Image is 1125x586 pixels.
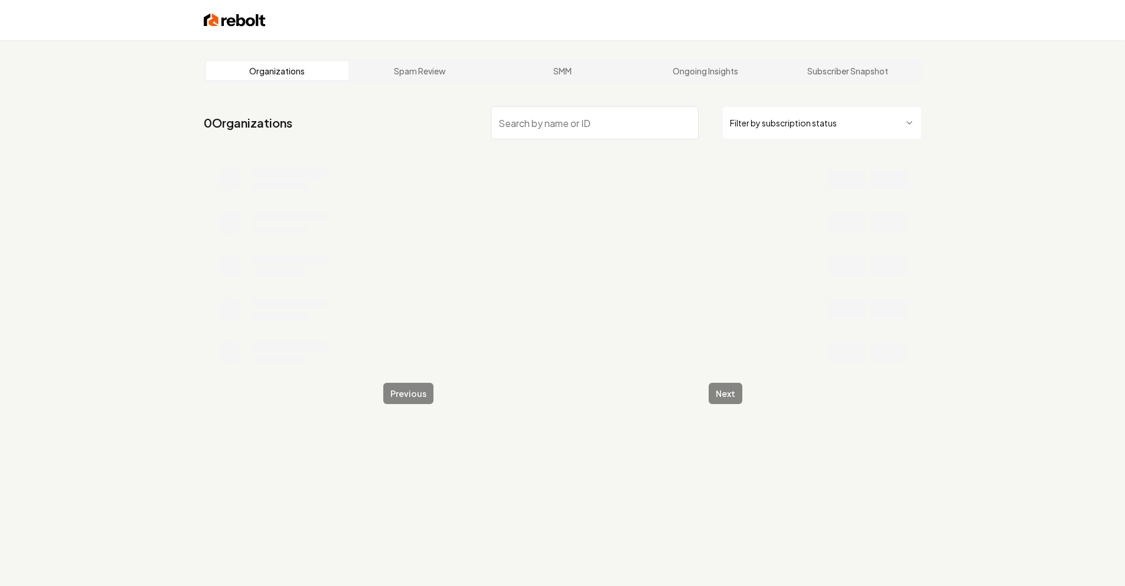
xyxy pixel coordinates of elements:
a: SMM [491,61,634,80]
a: Organizations [206,61,349,80]
a: Subscriber Snapshot [777,61,919,80]
img: Rebolt Logo [204,12,266,28]
a: Spam Review [348,61,491,80]
a: 0Organizations [204,115,292,131]
input: Search by name or ID [491,106,699,139]
a: Ongoing Insights [634,61,777,80]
